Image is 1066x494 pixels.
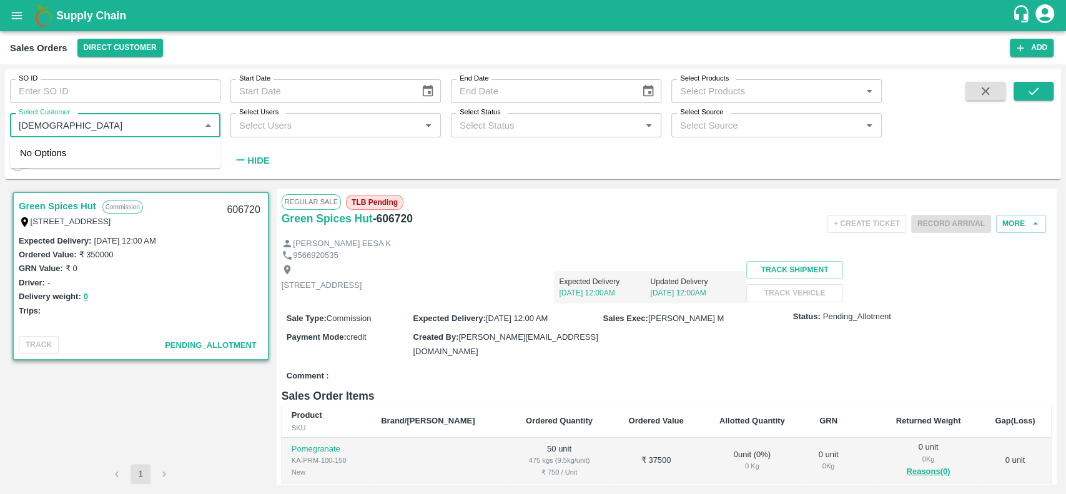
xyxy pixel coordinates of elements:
[711,449,793,472] div: 0 unit ( 0 %)
[47,278,50,287] label: -
[746,261,842,279] button: Track Shipment
[84,290,88,304] button: 0
[282,387,1051,405] h6: Sales Order Items
[287,314,327,323] label: Sale Type :
[526,416,593,425] b: Ordered Quantity
[19,264,63,273] label: GRN Value:
[282,210,373,227] a: Green Spices Hut
[230,150,273,171] button: Hide
[887,442,969,479] div: 0 unit
[1010,39,1054,57] button: Add
[559,287,650,299] p: [DATE] 12:00AM
[455,117,637,133] input: Select Status
[719,416,785,425] b: Allotted Quantity
[887,465,969,479] button: Reasons(0)
[460,74,488,84] label: End Date
[10,79,220,103] input: Enter SO ID
[381,416,475,425] b: Brand/[PERSON_NAME]
[19,306,41,315] label: Trips:
[66,264,77,273] label: ₹ 0
[19,250,76,259] label: Ordered Value:
[628,416,683,425] b: Ordered Value
[327,314,372,323] span: Commission
[819,416,837,425] b: GRN
[420,117,437,134] button: Open
[680,107,723,117] label: Select Source
[861,117,877,134] button: Open
[10,40,67,56] div: Sales Orders
[416,79,440,103] button: Choose date
[603,314,648,323] label: Sales Exec :
[373,210,413,227] h6: - 606720
[979,438,1051,483] td: 0 unit
[165,340,257,350] span: Pending_Allotment
[680,74,729,84] label: Select Products
[19,278,45,287] label: Driver:
[887,453,969,465] div: 0 Kg
[675,83,857,99] input: Select Products
[2,1,31,30] button: open drawer
[650,276,741,287] p: Updated Delivery
[292,443,361,455] p: Pomegranate
[247,156,269,165] strong: Hide
[861,83,877,99] button: Open
[292,467,361,478] div: New
[823,311,891,323] span: Pending_Allotment
[56,9,126,22] b: Supply Chain
[896,416,961,425] b: Returned Weight
[293,238,391,250] p: [PERSON_NAME] EESA K
[813,460,844,472] div: 0 Kg
[347,332,367,342] span: credit
[19,74,37,84] label: SO ID
[200,117,216,134] button: Close
[650,287,741,299] p: [DATE] 12:00AM
[131,464,151,484] button: page 1
[287,370,329,382] label: Comment :
[636,79,660,103] button: Choose date
[675,117,857,133] input: Select Source
[793,311,821,323] label: Status:
[413,332,458,342] label: Created By :
[460,107,501,117] label: Select Status
[230,79,411,103] input: Start Date
[19,198,96,214] a: Green Spices Hut
[1012,4,1034,27] div: customer-support
[102,200,143,214] p: Commission
[293,250,338,262] p: 9566920535
[611,438,701,483] td: ₹ 37500
[346,195,403,210] span: TLB Pending
[105,464,176,484] nav: pagination navigation
[559,276,650,287] p: Expected Delivery
[451,79,631,103] input: End Date
[31,217,111,226] label: [STREET_ADDRESS]
[292,410,322,420] b: Product
[94,236,155,245] label: [DATE] 12:00 AM
[1034,2,1056,29] div: account of current user
[911,218,991,228] span: Please dispatch the trip before ending
[507,438,611,483] td: 50 unit
[239,107,279,117] label: Select Users
[641,117,657,134] button: Open
[19,292,81,301] label: Delivery weight:
[995,416,1035,425] b: Gap(Loss)
[996,215,1046,233] button: More
[287,332,347,342] label: Payment Mode :
[56,7,1012,24] a: Supply Chain
[31,3,56,28] img: logo
[77,39,163,57] button: Select DC
[20,148,66,158] span: No Options
[648,314,724,323] span: [PERSON_NAME] M
[14,117,196,133] input: Select Customer
[292,455,361,466] div: KA-PRM-100-150
[282,194,341,209] span: Regular Sale
[486,314,548,323] span: [DATE] 12:00 AM
[79,250,113,259] label: ₹ 350000
[234,117,417,133] input: Select Users
[813,449,844,472] div: 0 unit
[517,467,601,478] div: ₹ 750 / Unit
[19,107,70,117] label: Select Customer
[282,280,362,292] p: [STREET_ADDRESS]
[711,460,793,472] div: 0 Kg
[413,314,485,323] label: Expected Delivery :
